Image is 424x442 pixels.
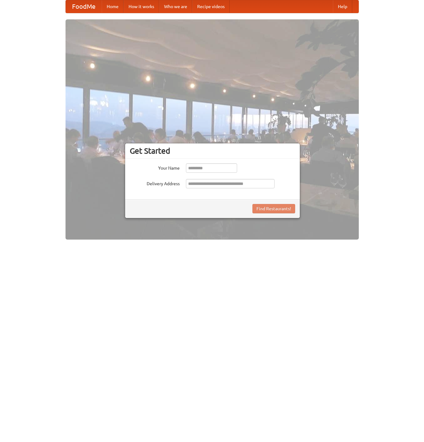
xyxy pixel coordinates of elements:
[192,0,230,13] a: Recipe videos
[66,0,102,13] a: FoodMe
[102,0,124,13] a: Home
[130,179,180,187] label: Delivery Address
[124,0,159,13] a: How it works
[333,0,352,13] a: Help
[159,0,192,13] a: Who we are
[252,204,295,213] button: Find Restaurants!
[130,163,180,171] label: Your Name
[130,146,295,156] h3: Get Started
